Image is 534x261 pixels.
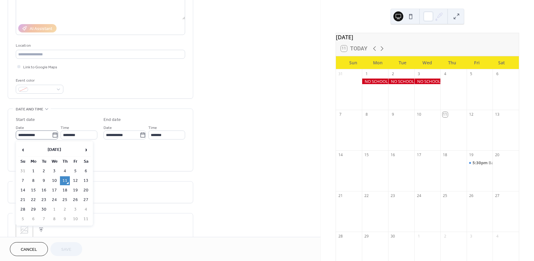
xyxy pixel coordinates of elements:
[28,176,38,185] td: 8
[81,176,91,185] td: 13
[16,125,24,131] span: Date
[495,234,500,239] div: 4
[70,167,80,176] td: 5
[28,143,80,156] th: [DATE]
[18,186,28,195] td: 14
[18,167,28,176] td: 31
[49,157,59,166] th: We
[18,215,28,224] td: 5
[336,33,519,41] div: [DATE]
[49,215,59,224] td: 8
[49,167,59,176] td: 3
[338,152,343,158] div: 14
[49,186,59,195] td: 17
[390,71,396,76] div: 2
[468,234,474,239] div: 3
[390,112,396,117] div: 9
[39,205,49,214] td: 30
[70,215,80,224] td: 10
[414,79,441,84] div: NO SCHOOL
[60,176,70,185] td: 11
[366,56,390,69] div: Mon
[416,71,422,76] div: 3
[49,195,59,204] td: 24
[364,193,369,198] div: 22
[416,234,422,239] div: 1
[443,234,448,239] div: 2
[81,186,91,195] td: 20
[416,193,422,198] div: 24
[81,205,91,214] td: 4
[39,186,49,195] td: 16
[390,234,396,239] div: 30
[16,106,43,113] span: Date and time
[390,193,396,198] div: 23
[39,157,49,166] th: Tu
[468,193,474,198] div: 26
[341,56,366,69] div: Sun
[338,193,343,198] div: 21
[338,71,343,76] div: 31
[338,234,343,239] div: 28
[338,112,343,117] div: 7
[18,195,28,204] td: 21
[10,242,48,256] button: Cancel
[18,143,28,156] span: ‹
[18,205,28,214] td: 28
[39,195,49,204] td: 23
[60,186,70,195] td: 18
[495,112,500,117] div: 13
[362,79,388,84] div: NO SCHOOL
[23,64,57,71] span: Link to Google Maps
[81,215,91,224] td: 11
[467,160,493,165] div: Back to School Dance
[28,195,38,204] td: 22
[49,205,59,214] td: 1
[148,125,157,131] span: Time
[28,157,38,166] th: Mo
[390,152,396,158] div: 16
[60,167,70,176] td: 4
[104,117,121,123] div: End date
[70,205,80,214] td: 3
[70,186,80,195] td: 19
[28,167,38,176] td: 1
[495,152,500,158] div: 20
[70,176,80,185] td: 12
[473,160,489,165] span: 5:30pm
[18,157,28,166] th: Su
[440,56,464,69] div: Thu
[415,56,440,69] div: Wed
[495,71,500,76] div: 6
[28,186,38,195] td: 15
[60,195,70,204] td: 25
[364,71,369,76] div: 1
[443,193,448,198] div: 25
[416,152,422,158] div: 17
[39,167,49,176] td: 2
[70,157,80,166] th: Fr
[18,176,28,185] td: 7
[416,112,422,117] div: 10
[443,152,448,158] div: 18
[28,205,38,214] td: 29
[39,176,49,185] td: 9
[489,160,528,165] div: Back to School Dance
[468,71,474,76] div: 5
[61,125,69,131] span: Time
[81,195,91,204] td: 27
[364,152,369,158] div: 15
[464,56,489,69] div: Fri
[60,205,70,214] td: 2
[39,215,49,224] td: 7
[16,117,35,123] div: Start date
[81,157,91,166] th: Sa
[468,152,474,158] div: 19
[390,56,415,69] div: Tue
[16,77,62,84] div: Event color
[70,195,80,204] td: 26
[28,215,38,224] td: 6
[468,112,474,117] div: 12
[104,125,112,131] span: Date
